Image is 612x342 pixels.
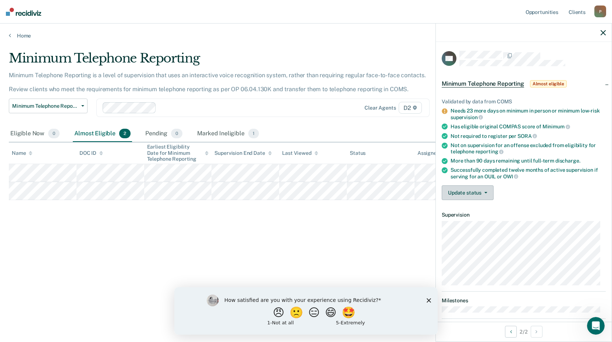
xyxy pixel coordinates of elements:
div: Supervision End Date [214,150,271,156]
div: Earliest Eligibility Date for Minimum Telephone Reporting [147,144,209,162]
div: Has eligible original COMPAS score of [451,123,606,130]
div: Not required to register per [451,133,606,139]
div: Eligible Now [9,126,61,142]
div: Name [12,150,32,156]
div: 2 / 2 [436,322,612,341]
div: Successfully completed twelve months of active supervision if serving for an OUIL or [451,167,606,179]
button: Update status [442,185,494,200]
div: Not on supervision for an offense excluded from eligibility for telephone [451,142,606,155]
button: Next Opportunity [531,326,542,338]
span: discharge. [555,158,580,164]
div: Almost Eligible [73,126,132,142]
span: reporting [476,149,504,154]
div: Minimum Telephone Reporting [9,51,468,72]
dt: Supervision [442,212,606,218]
div: Assigned to [417,150,452,156]
a: Home [9,32,603,39]
span: D2 [399,102,422,114]
span: 2 [119,129,131,138]
span: 0 [48,129,60,138]
span: Minimum Telephone Reporting [442,80,524,88]
img: Recidiviz [6,8,41,16]
div: P [594,6,606,17]
div: Needs 23 more days on minimum in person or minimum low-risk supervision [451,108,606,120]
span: SORA [517,133,537,139]
iframe: Survey by Kim from Recidiviz [174,287,438,335]
dt: Milestones [442,298,606,304]
span: 1 [248,129,259,138]
button: Previous Opportunity [505,326,517,338]
div: Pending [144,126,184,142]
div: More than 90 days remaining until full-term [451,158,606,164]
span: Minimum [542,124,570,129]
span: OWI [503,174,518,179]
iframe: Intercom live chat [587,317,605,335]
p: Minimum Telephone Reporting is a level of supervision that uses an interactive voice recognition ... [9,72,426,93]
div: Status [350,150,366,156]
span: 0 [171,129,182,138]
span: Minimum Telephone Reporting [12,103,78,109]
div: Marked Ineligible [196,126,260,142]
span: Almost eligible [530,80,567,88]
div: DOC ID [79,150,103,156]
div: Clear agents [364,105,396,111]
div: Last Viewed [282,150,318,156]
div: Validated by data from COMS [442,99,606,105]
div: Minimum Telephone ReportingAlmost eligible [436,72,612,96]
